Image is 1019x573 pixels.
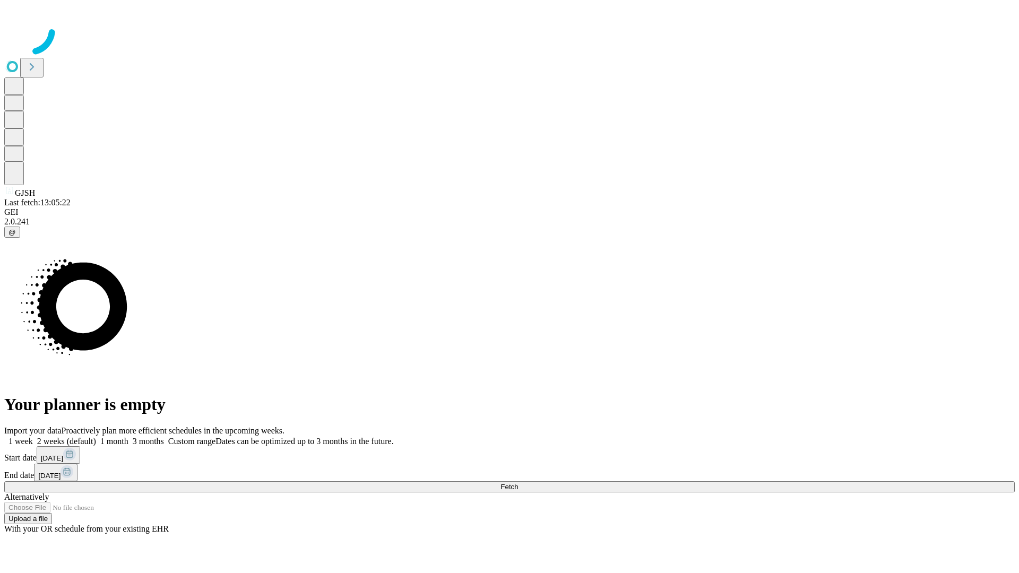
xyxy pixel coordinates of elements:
[4,395,1015,414] h1: Your planner is empty
[8,437,33,446] span: 1 week
[168,437,215,446] span: Custom range
[4,198,71,207] span: Last fetch: 13:05:22
[41,454,63,462] span: [DATE]
[500,483,518,491] span: Fetch
[4,492,49,501] span: Alternatively
[34,464,77,481] button: [DATE]
[4,464,1015,481] div: End date
[38,472,61,480] span: [DATE]
[100,437,128,446] span: 1 month
[62,426,284,435] span: Proactively plan more efficient schedules in the upcoming weeks.
[8,228,16,236] span: @
[4,426,62,435] span: Import your data
[215,437,393,446] span: Dates can be optimized up to 3 months in the future.
[133,437,164,446] span: 3 months
[4,524,169,533] span: With your OR schedule from your existing EHR
[37,446,80,464] button: [DATE]
[4,481,1015,492] button: Fetch
[4,217,1015,227] div: 2.0.241
[4,207,1015,217] div: GEI
[15,188,35,197] span: GJSH
[37,437,96,446] span: 2 weeks (default)
[4,446,1015,464] div: Start date
[4,513,52,524] button: Upload a file
[4,227,20,238] button: @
